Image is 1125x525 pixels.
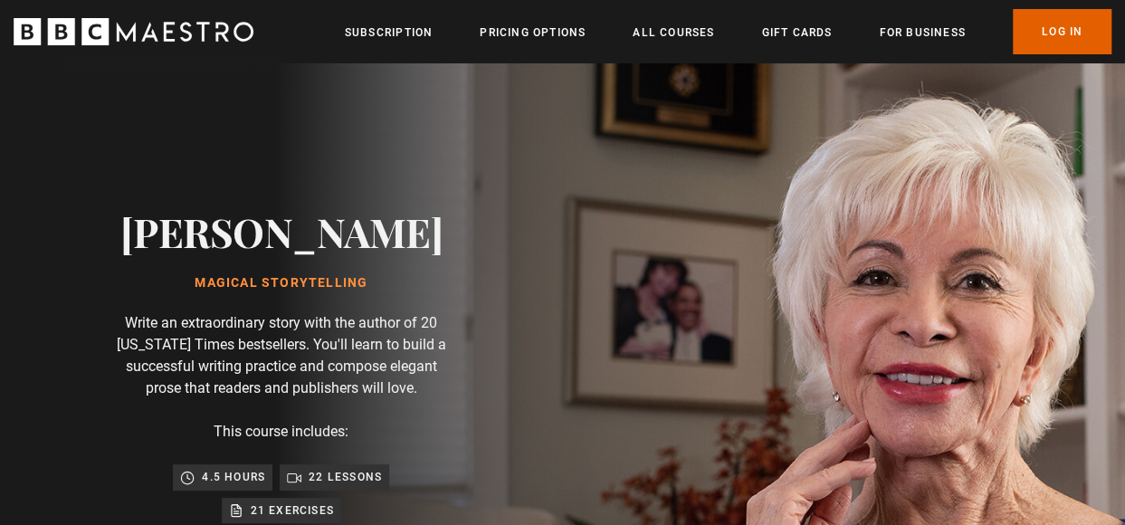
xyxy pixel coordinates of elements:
[214,421,348,443] p: This course includes:
[345,9,1111,54] nav: Primary
[251,501,334,520] p: 21 exercises
[120,208,443,254] h2: [PERSON_NAME]
[202,468,265,486] p: 4.5 hours
[120,276,443,291] h1: Magical Storytelling
[14,18,253,45] svg: BBC Maestro
[480,24,586,42] a: Pricing Options
[309,468,382,486] p: 22 lessons
[109,312,454,399] p: Write an extraordinary story with the author of 20 [US_STATE] Times bestsellers. You'll learn to ...
[879,24,965,42] a: For business
[345,24,433,42] a: Subscription
[633,24,714,42] a: All Courses
[761,24,832,42] a: Gift Cards
[1013,9,1111,54] a: Log In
